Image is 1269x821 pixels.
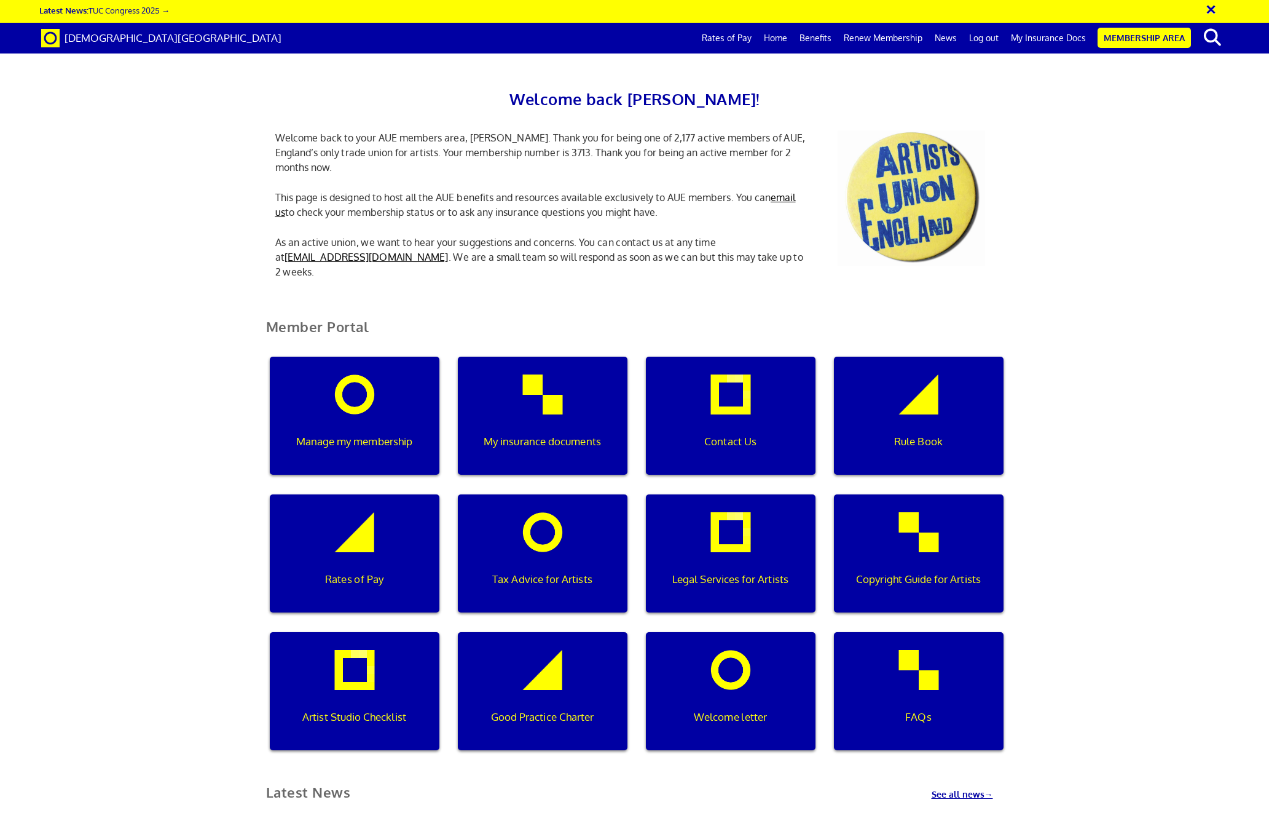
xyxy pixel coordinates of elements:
p: Good Practice Charter [466,709,618,725]
a: Legal Services for Artists [637,494,825,632]
span: [DEMOGRAPHIC_DATA][GEOGRAPHIC_DATA] [65,31,281,44]
a: Rates of Pay [696,23,758,54]
a: Rule Book [825,357,1013,494]
a: Rates of Pay [261,494,449,632]
a: Manage my membership [261,357,449,494]
a: News [929,23,963,54]
a: Good Practice Charter [449,632,637,770]
h2: Member Portal [257,319,1013,349]
a: Home [758,23,793,54]
a: Latest News:TUC Congress 2025 → [39,5,170,15]
p: As an active union, we want to hear your suggestions and concerns. You can contact us at any time... [266,235,819,279]
a: Tax Advice for Artists [449,494,637,632]
p: Rates of Pay [278,571,430,587]
h2: Latest News [257,785,360,800]
a: My insurance documents [449,357,637,494]
p: Manage my membership [278,434,430,450]
a: Benefits [793,23,838,54]
a: Renew Membership [838,23,929,54]
p: Tax Advice for Artists [466,571,618,587]
a: See all news→ [932,772,1013,801]
p: Welcome letter [654,709,806,725]
a: [EMAIL_ADDRESS][DOMAIN_NAME] [285,251,449,263]
a: Welcome letter [637,632,825,770]
button: search [1193,25,1231,50]
a: Membership Area [1098,28,1191,48]
strong: Latest News: [39,5,88,15]
p: This page is designed to host all the AUE benefits and resources available exclusively to AUE mem... [266,190,819,220]
a: FAQs [825,632,1013,770]
a: Log out [963,23,1005,54]
p: FAQs [842,709,994,725]
p: Legal Services for Artists [654,571,806,587]
p: Artist Studio Checklist [278,709,430,725]
a: Contact Us [637,357,825,494]
p: My insurance documents [466,434,618,450]
p: Copyright Guide for Artists [842,571,994,587]
a: Artist Studio Checklist [261,632,449,770]
a: email us [275,191,796,218]
p: Welcome back to your AUE members area, [PERSON_NAME]. Thank you for being one of 2,177 active mem... [266,130,819,175]
p: Rule Book [842,434,994,450]
a: Copyright Guide for Artists [825,494,1013,632]
a: Brand [DEMOGRAPHIC_DATA][GEOGRAPHIC_DATA] [32,23,291,54]
p: Contact Us [654,434,806,450]
a: My Insurance Docs [1005,23,1092,54]
h2: Welcome back [PERSON_NAME]! [266,86,1004,112]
